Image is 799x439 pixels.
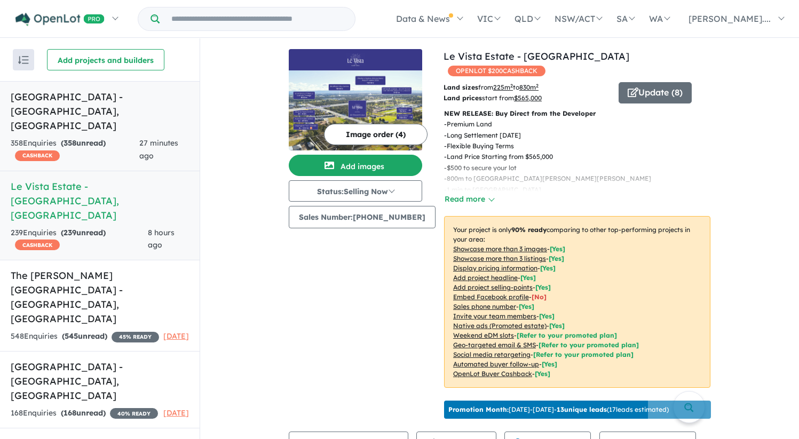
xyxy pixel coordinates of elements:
[539,312,555,320] span: [ Yes ]
[453,274,518,282] u: Add project headline
[519,83,539,91] u: 830 m
[511,226,547,234] b: 90 % ready
[15,13,105,26] img: Openlot PRO Logo White
[293,53,418,66] img: Le Vista Estate - Austral Logo
[532,293,547,301] span: [ No ]
[453,302,516,310] u: Sales phone number
[110,408,158,419] span: 40 % READY
[444,151,719,162] p: - Land Price Starting from $565,000
[514,94,542,102] u: $ 565,000
[453,350,531,358] u: Social media retargeting
[453,331,514,339] u: Weekend eDM slots
[61,138,106,148] strong: ( unread)
[11,407,158,420] div: 168 Enquir ies
[444,50,629,62] a: Le Vista Estate - [GEOGRAPHIC_DATA]
[64,228,76,237] span: 239
[453,264,537,272] u: Display pricing information
[444,94,482,102] b: Land prices
[519,302,534,310] span: [ Yes ]
[162,7,353,30] input: Try estate name, suburb, builder or developer
[493,83,513,91] u: 225 m
[163,331,189,341] span: [DATE]
[47,49,164,70] button: Add projects and builders
[61,408,106,418] strong: ( unread)
[453,312,536,320] u: Invite your team members
[444,216,710,388] p: Your project is only comparing to other top-performing projects in your area: - - - - - - - - - -...
[619,82,692,103] button: Update (8)
[11,179,189,222] h5: Le Vista Estate - [GEOGRAPHIC_DATA] , [GEOGRAPHIC_DATA]
[11,268,189,326] h5: The [PERSON_NAME][GEOGRAPHIC_DATA] - [GEOGRAPHIC_DATA] , [GEOGRAPHIC_DATA]
[324,124,428,145] button: Image order (4)
[112,332,159,342] span: 45 % READY
[444,193,494,205] button: Read more
[453,341,536,349] u: Geo-targeted email & SMS
[453,283,533,291] u: Add project selling-points
[689,13,771,24] span: [PERSON_NAME]....
[557,405,607,413] b: 13 unique leads
[453,370,532,378] u: OpenLot Buyer Cashback
[448,66,545,76] span: OPENLOT $ 200 CASHBACK
[289,70,422,150] img: Le Vista Estate - Austral
[11,360,189,403] h5: [GEOGRAPHIC_DATA] - [GEOGRAPHIC_DATA] , [GEOGRAPHIC_DATA]
[289,49,422,150] a: Le Vista Estate - Austral LogoLe Vista Estate - Austral
[61,228,106,237] strong: ( unread)
[444,93,611,103] p: start from
[444,141,719,151] p: - Flexible Buying Terms
[444,119,719,130] p: - Premium Land
[289,206,436,228] button: Sales Number:[PHONE_NUMBER]
[139,138,178,161] span: 27 minutes ago
[11,137,139,163] div: 358 Enquir ies
[11,330,159,343] div: 548 Enquir ies
[549,254,564,262] span: [ Yes ]
[11,90,189,133] h5: [GEOGRAPHIC_DATA] - [GEOGRAPHIC_DATA] , [GEOGRAPHIC_DATA]
[64,138,76,148] span: 358
[289,155,422,176] button: Add images
[444,185,719,195] p: - 1 min to [GEOGRAPHIC_DATA]
[15,240,60,250] span: CASHBACK
[289,180,422,202] button: Status:Selling Now
[11,227,148,252] div: 239 Enquir ies
[18,56,29,64] img: sort.svg
[65,331,78,341] span: 545
[444,83,478,91] b: Land sizes
[536,83,539,89] sup: 2
[542,360,557,368] span: [Yes]
[535,283,551,291] span: [ Yes ]
[453,254,546,262] u: Showcase more than 3 listings
[448,405,669,414] p: [DATE] - [DATE] - ( 17 leads estimated)
[453,293,529,301] u: Embed Facebook profile
[549,322,565,330] span: [Yes]
[444,108,710,119] p: NEW RELEASE: Buy Direct from the Developer
[550,245,565,253] span: [ Yes ]
[510,83,513,89] sup: 2
[15,150,60,161] span: CASHBACK
[540,264,556,272] span: [ Yes ]
[453,322,547,330] u: Native ads (Promoted estate)
[64,408,76,418] span: 168
[448,405,509,413] b: Promotion Month:
[533,350,634,358] span: [Refer to your promoted plan]
[62,331,107,341] strong: ( unread)
[444,163,719,173] p: - $500 to secure your lot
[520,274,536,282] span: [ Yes ]
[539,341,639,349] span: [Refer to your promoted plan]
[517,331,617,339] span: [Refer to your promoted plan]
[535,370,550,378] span: [Yes]
[513,83,539,91] span: to
[444,130,719,141] p: - Long Settlement [DATE]
[148,228,175,250] span: 8 hours ago
[163,408,189,418] span: [DATE]
[453,245,547,253] u: Showcase more than 3 images
[444,82,611,93] p: from
[444,173,719,184] p: - 800m to [GEOGRAPHIC_DATA][PERSON_NAME][PERSON_NAME]
[453,360,539,368] u: Automated buyer follow-up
